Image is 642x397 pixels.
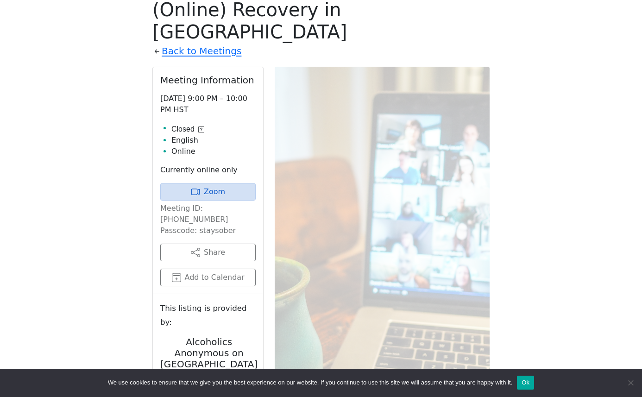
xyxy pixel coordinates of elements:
button: Closed [171,124,204,135]
span: No [626,378,635,387]
li: English [171,135,256,146]
button: Ok [517,376,534,390]
span: Closed [171,124,195,135]
li: Online [171,146,256,157]
p: Meeting ID: [PHONE_NUMBER] Passcode: staysober [160,203,256,236]
p: [DATE] 9:00 PM – 10:00 PM HST [160,93,256,115]
h2: Meeting Information [160,75,256,86]
span: We use cookies to ensure that we give you the best experience on our website. If you continue to ... [108,378,512,387]
p: Currently online only [160,164,256,176]
h2: Alcoholics Anonymous on [GEOGRAPHIC_DATA] [160,336,258,370]
a: Back to Meetings [162,43,241,59]
button: Share [160,244,256,261]
a: Zoom [160,183,256,201]
button: Add to Calendar [160,269,256,286]
small: This listing is provided by: [160,302,256,328]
